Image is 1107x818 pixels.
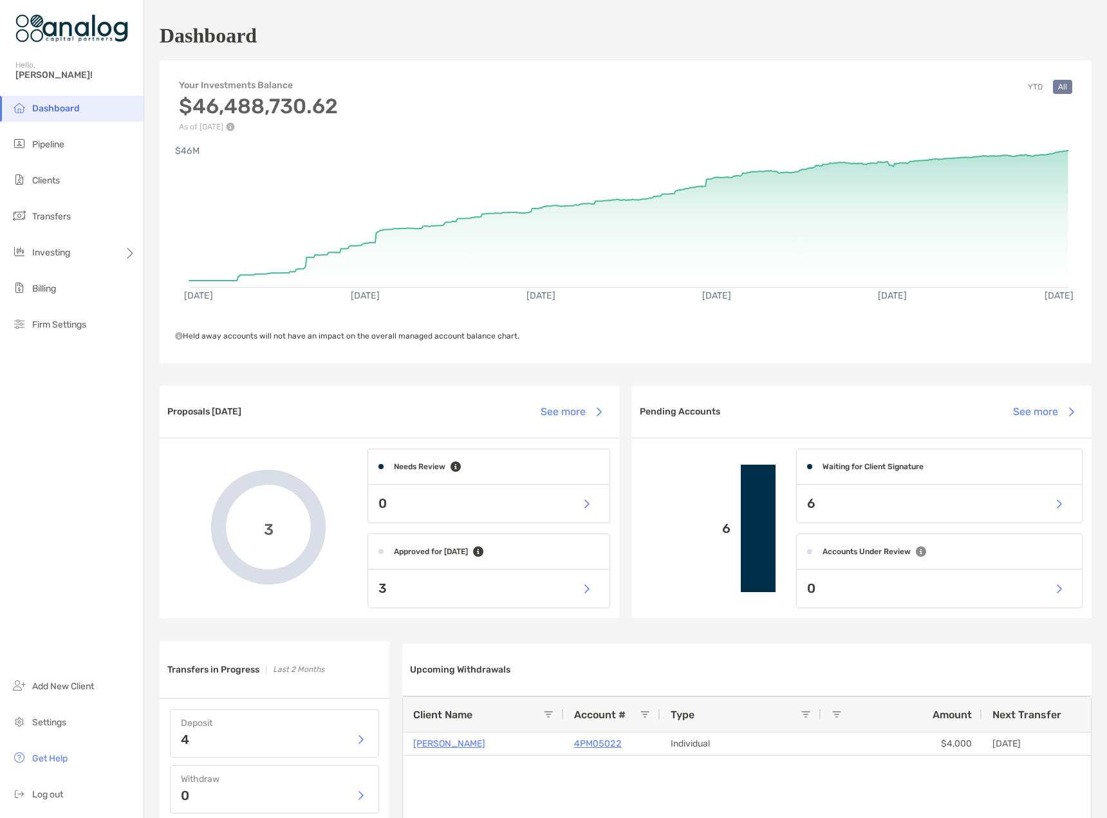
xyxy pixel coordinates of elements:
[15,5,128,51] img: Zoe Logo
[394,462,445,471] h4: Needs Review
[660,732,821,755] div: Individual
[175,145,200,156] text: $46M
[12,100,27,115] img: dashboard icon
[32,103,80,114] span: Dashboard
[12,786,27,801] img: logout icon
[160,24,257,48] h1: Dashboard
[574,709,626,721] span: Account #
[413,736,485,752] a: [PERSON_NAME]
[1053,80,1072,94] button: All
[32,717,66,728] span: Settings
[574,736,622,752] a: 4PM05022
[12,316,27,331] img: firm-settings icon
[12,750,27,765] img: get-help icon
[32,211,71,222] span: Transfers
[807,496,815,512] p: 6
[15,70,136,80] span: [PERSON_NAME]!
[527,290,556,301] text: [DATE]
[12,244,27,259] img: investing icon
[1003,398,1084,426] button: See more
[394,547,468,556] h4: Approved for [DATE]
[879,290,908,301] text: [DATE]
[181,774,368,785] h4: Withdraw
[226,122,235,131] img: Performance Info
[181,718,368,729] h4: Deposit
[933,709,972,721] span: Amount
[823,462,924,471] h4: Waiting for Client Signature
[351,290,380,301] text: [DATE]
[703,290,732,301] text: [DATE]
[181,789,189,802] p: 0
[12,136,27,151] img: pipeline icon
[413,709,472,721] span: Client Name
[32,319,86,330] span: Firm Settings
[32,139,64,150] span: Pipeline
[12,172,27,187] img: clients icon
[273,662,324,678] p: Last 2 Months
[640,406,720,417] h3: Pending Accounts
[992,709,1061,721] span: Next Transfer
[823,547,911,556] h4: Accounts Under Review
[32,753,68,764] span: Get Help
[12,208,27,223] img: transfers icon
[410,664,510,675] h3: Upcoming Withdrawals
[179,122,338,131] p: As of [DATE]
[12,678,27,693] img: add_new_client icon
[184,290,213,301] text: [DATE]
[12,280,27,295] img: billing icon
[264,518,274,537] span: 3
[821,732,982,755] div: $4,000
[32,789,63,800] span: Log out
[12,714,27,729] img: settings icon
[530,398,611,426] button: See more
[167,664,259,675] h3: Transfers in Progress
[179,80,338,91] h4: Your Investments Balance
[378,581,387,597] p: 3
[181,733,189,746] p: 4
[179,94,338,118] h3: $46,488,730.62
[378,496,387,512] p: 0
[807,581,815,597] p: 0
[32,681,94,692] span: Add New Client
[32,247,70,258] span: Investing
[642,521,730,537] p: 6
[167,406,241,417] h3: Proposals [DATE]
[32,283,56,294] span: Billing
[1046,290,1075,301] text: [DATE]
[175,331,519,340] span: Held away accounts will not have an impact on the overall managed account balance chart.
[32,175,60,186] span: Clients
[671,709,694,721] span: Type
[1023,80,1048,94] button: YTD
